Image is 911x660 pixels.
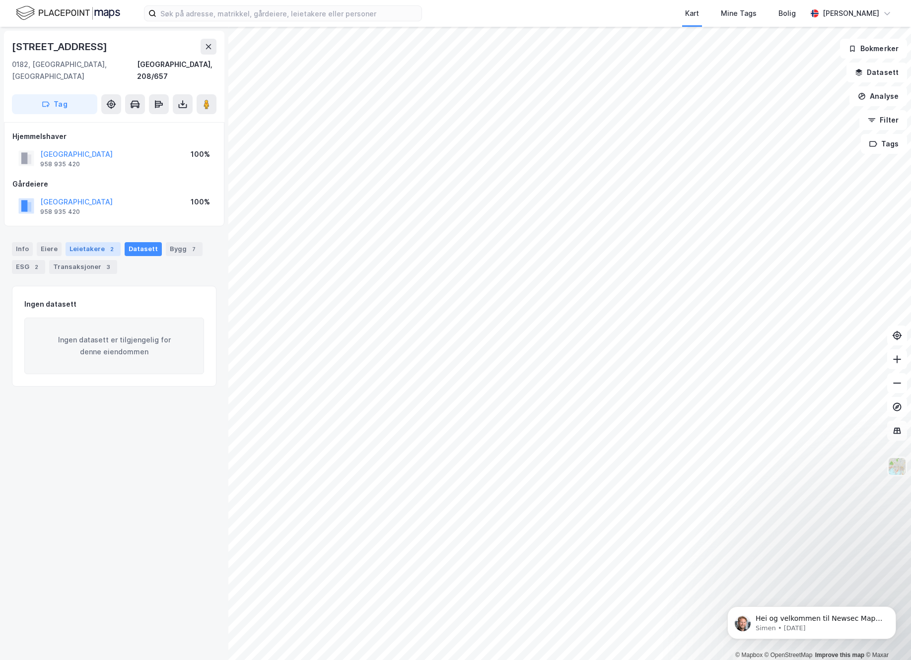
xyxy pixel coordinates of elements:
div: Gårdeiere [12,178,216,190]
button: Tag [12,94,97,114]
div: [PERSON_NAME] [823,7,879,19]
div: Bolig [778,7,796,19]
button: Datasett [846,63,907,82]
div: 2 [107,244,117,254]
div: Transaksjoner [49,260,117,274]
img: Z [888,457,907,476]
input: Søk på adresse, matrikkel, gårdeiere, leietakere eller personer [156,6,421,21]
a: Mapbox [735,652,763,659]
div: [GEOGRAPHIC_DATA], 208/657 [137,59,216,82]
div: 958 935 420 [40,208,80,216]
div: Bygg [166,242,203,256]
div: 958 935 420 [40,160,80,168]
button: Tags [861,134,907,154]
iframe: Intercom notifications message [712,586,911,655]
div: ESG [12,260,45,274]
div: 7 [189,244,199,254]
div: [STREET_ADDRESS] [12,39,109,55]
div: 100% [191,196,210,208]
div: 0182, [GEOGRAPHIC_DATA], [GEOGRAPHIC_DATA] [12,59,137,82]
div: Leietakere [66,242,121,256]
div: Mine Tags [721,7,757,19]
div: Hjemmelshaver [12,131,216,142]
a: OpenStreetMap [765,652,813,659]
div: 3 [103,262,113,272]
img: logo.f888ab2527a4732fd821a326f86c7f29.svg [16,4,120,22]
div: Datasett [125,242,162,256]
div: Ingen datasett er tilgjengelig for denne eiendommen [24,318,204,374]
a: Improve this map [815,652,864,659]
div: 100% [191,148,210,160]
div: Eiere [37,242,62,256]
div: Kart [685,7,699,19]
div: Info [12,242,33,256]
button: Filter [859,110,907,130]
button: Analyse [849,86,907,106]
div: Ingen datasett [24,298,76,310]
div: 2 [31,262,41,272]
button: Bokmerker [840,39,907,59]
